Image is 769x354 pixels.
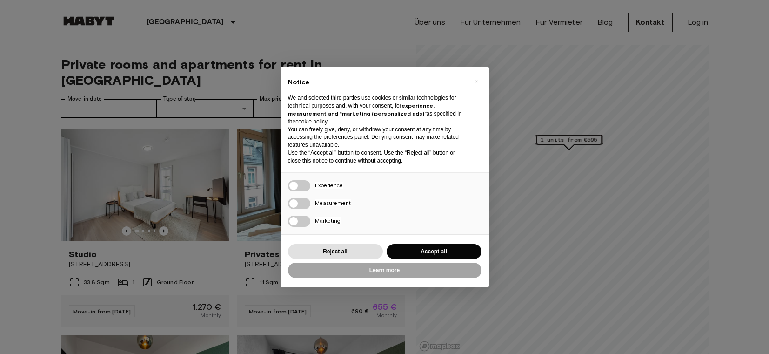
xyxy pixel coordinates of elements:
[469,74,484,89] button: Close this notice
[288,126,467,149] p: You can freely give, deny, or withdraw your consent at any time by accessing the preferences pane...
[288,244,383,259] button: Reject all
[288,94,467,125] p: We and selected third parties use cookies or similar technologies for technical purposes and, wit...
[295,118,327,125] a: cookie policy
[475,76,478,87] span: ×
[387,244,481,259] button: Accept all
[315,217,341,224] span: Marketing
[288,102,435,117] strong: experience, measurement and “marketing (personalized ads)”
[288,263,481,278] button: Learn more
[315,199,351,206] span: Measurement
[288,78,467,87] h2: Notice
[288,149,467,165] p: Use the “Accept all” button to consent. Use the “Reject all” button or close this notice to conti...
[315,182,343,189] span: Experience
